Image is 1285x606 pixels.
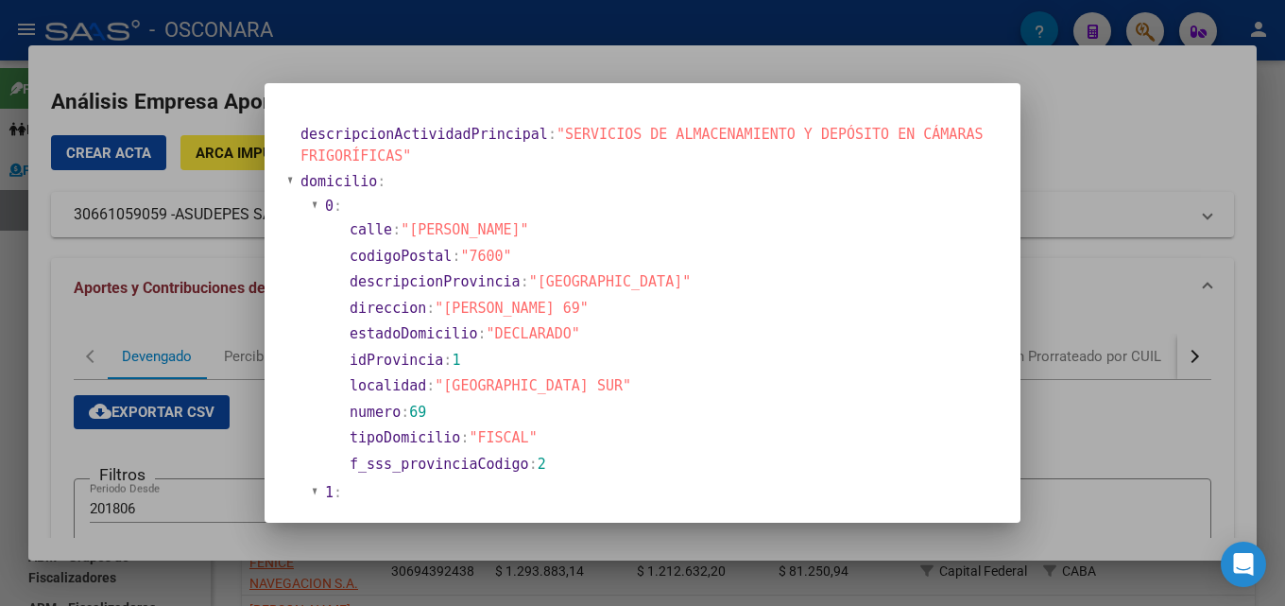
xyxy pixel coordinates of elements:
span: 69 [409,404,426,421]
span: : [377,173,385,190]
span: 2 [538,456,546,473]
span: descripcionActividadPrincipal [300,126,548,143]
span: "DECLARADO" [487,325,580,342]
span: : [521,273,529,290]
span: codigoPostal [350,248,452,265]
span: 1 [452,352,460,369]
span: : [392,221,401,238]
span: : [426,300,435,317]
span: : [334,484,342,501]
span: "SERVICIOS DE ALMACENAMIENTO Y DEPÓSITO EN CÁMARAS FRIGORÍFICAS" [300,126,983,164]
span: : [334,198,342,215]
span: 1 [325,484,334,501]
span: 0 [325,198,334,215]
span: "[GEOGRAPHIC_DATA]" [529,273,692,290]
span: domicilio [300,173,377,190]
span: : [401,404,409,421]
span: : [426,377,435,394]
span: : [529,456,538,473]
span: "[GEOGRAPHIC_DATA] SUR" [435,377,631,394]
span: : [477,325,486,342]
span: "FISCAL" [469,429,537,446]
span: localidad [350,377,426,394]
span: numero [350,404,401,421]
div: Open Intercom Messenger [1221,542,1266,587]
span: idProvincia [350,352,443,369]
span: estadoDomicilio [350,325,477,342]
span: : [460,429,469,446]
span: tipoDomicilio [350,429,460,446]
span: f_sss_provinciaCodigo [350,456,529,473]
span: descripcionProvincia [350,273,521,290]
span: : [548,126,557,143]
span: "7600" [460,248,511,265]
span: : [452,248,460,265]
span: calle [350,221,392,238]
span: : [443,352,452,369]
span: "[PERSON_NAME]" [401,221,528,238]
span: "[PERSON_NAME] 69" [435,300,589,317]
span: direccion [350,300,426,317]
